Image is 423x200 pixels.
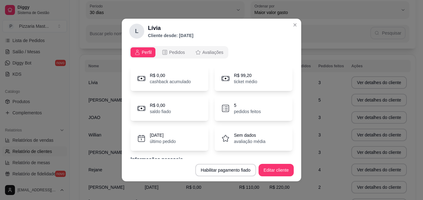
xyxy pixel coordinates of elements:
[129,46,294,59] div: opções
[195,164,256,176] button: Habilitar pagamento fiado
[234,108,261,115] p: pedidos feitos
[150,108,171,115] p: saldo fiado
[150,72,191,79] p: R$ 0,00
[169,49,185,55] span: Pedidos
[150,138,176,145] p: último pedido
[131,156,292,163] p: Informações pessoais
[150,79,191,85] p: cashback acumulado
[129,46,228,59] div: opções
[129,24,144,39] div: L
[142,49,152,55] span: Perfil
[234,138,265,145] p: avaliação média
[290,20,300,30] button: Close
[148,24,193,32] h2: Lívia
[234,102,261,108] p: 5
[234,132,265,138] p: Sem dados
[259,164,294,176] button: Editar cliente
[148,32,193,39] p: Cliente desde: [DATE]
[234,79,257,85] p: ticket médio
[234,72,257,79] p: R$ 99,20
[202,49,223,55] span: Avaliações
[150,102,171,108] p: R$ 0,00
[150,132,176,138] p: [DATE]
